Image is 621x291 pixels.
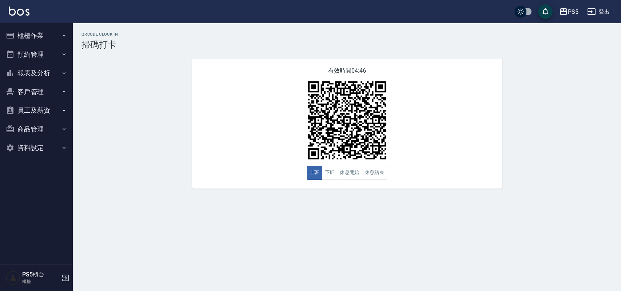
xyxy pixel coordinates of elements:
[22,278,59,285] p: 櫃檯
[307,166,322,180] button: 上班
[3,138,70,157] button: 資料設定
[322,166,338,180] button: 下班
[3,120,70,139] button: 商品管理
[9,7,29,16] img: Logo
[568,7,578,16] div: PS5
[192,58,502,189] div: 有效時間 04:46
[538,4,553,19] button: save
[3,82,70,101] button: 客戶管理
[3,26,70,45] button: 櫃檯作業
[6,271,20,285] img: Person
[81,40,612,50] h3: 掃碼打卡
[584,5,612,19] button: 登出
[556,4,581,19] button: PS5
[81,32,612,37] h2: QRcode Clock In
[362,166,387,180] button: 休息結束
[22,271,59,278] h5: PS5櫃台
[3,64,70,82] button: 報表及分析
[3,101,70,120] button: 員工及薪資
[337,166,362,180] button: 休息開始
[3,45,70,64] button: 預約管理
